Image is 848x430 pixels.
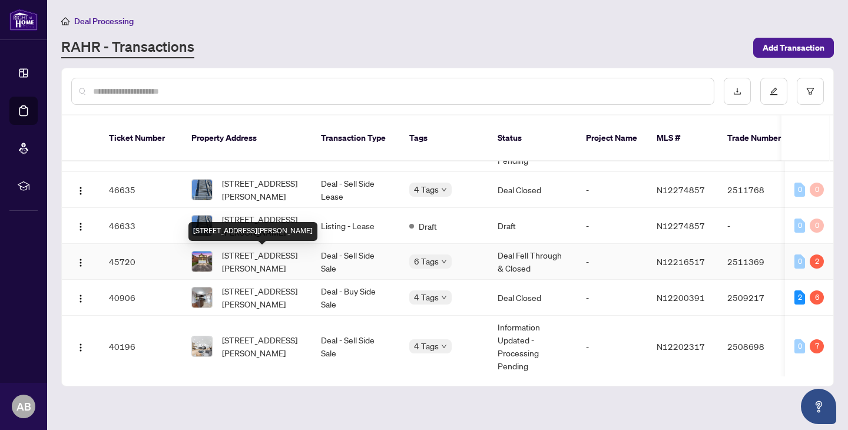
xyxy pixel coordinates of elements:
img: thumbnail-img [192,216,212,236]
span: [STREET_ADDRESS][PERSON_NAME] [222,213,302,239]
img: thumbnail-img [192,180,212,200]
span: down [441,259,447,264]
button: Logo [71,288,90,307]
td: - [577,316,647,378]
td: 2509217 [718,280,800,316]
span: 6 Tags [414,254,439,268]
span: down [441,187,447,193]
span: down [441,295,447,300]
span: N12202317 [657,341,705,352]
div: 0 [794,219,805,233]
td: - [577,244,647,280]
td: 46633 [100,208,182,244]
button: Logo [71,337,90,356]
span: Deal Processing [74,16,134,27]
img: Logo [76,343,85,352]
span: Add Transaction [763,38,824,57]
button: Logo [71,180,90,199]
button: download [724,78,751,105]
button: Add Transaction [753,38,834,58]
span: N12274857 [657,184,705,195]
td: Information Updated - Processing Pending [488,316,577,378]
td: 2511369 [718,244,800,280]
span: home [61,17,69,25]
td: Deal - Buy Side Sale [312,280,400,316]
img: Logo [76,186,85,196]
td: Deal - Sell Side Sale [312,316,400,378]
span: AB [16,398,31,415]
td: - [718,208,800,244]
td: 45720 [100,244,182,280]
button: Logo [71,252,90,271]
th: Property Address [182,115,312,161]
img: Logo [76,258,85,267]
td: Deal - Sell Side Sale [312,244,400,280]
button: filter [797,78,824,105]
td: 2511768 [718,172,800,208]
div: 2 [810,254,824,269]
span: 4 Tags [414,290,439,304]
div: 7 [810,339,824,353]
td: Deal Fell Through & Closed [488,244,577,280]
span: N12216517 [657,256,705,267]
td: - [577,280,647,316]
button: Open asap [801,389,836,424]
img: thumbnail-img [192,287,212,307]
img: Logo [76,222,85,231]
img: thumbnail-img [192,336,212,356]
a: RAHR - Transactions [61,37,194,58]
td: Listing - Lease [312,208,400,244]
span: down [441,343,447,349]
span: N12274857 [657,220,705,231]
td: 2508698 [718,316,800,378]
button: Logo [71,216,90,235]
th: Status [488,115,577,161]
td: 40906 [100,280,182,316]
span: Draft [419,220,437,233]
span: edit [770,87,778,95]
div: 0 [794,254,805,269]
div: 6 [810,290,824,305]
td: 46635 [100,172,182,208]
span: 4 Tags [414,183,439,196]
th: Transaction Type [312,115,400,161]
span: [STREET_ADDRESS][PERSON_NAME] [222,285,302,310]
td: Deal Closed [488,172,577,208]
td: - [577,172,647,208]
div: 0 [810,183,824,197]
th: Ticket Number [100,115,182,161]
span: [STREET_ADDRESS][PERSON_NAME] [222,177,302,203]
td: Draft [488,208,577,244]
button: edit [760,78,787,105]
th: Trade Number [718,115,800,161]
span: N12200391 [657,292,705,303]
td: Deal Closed [488,280,577,316]
td: - [577,208,647,244]
th: Tags [400,115,488,161]
div: [STREET_ADDRESS][PERSON_NAME] [188,222,317,241]
span: [STREET_ADDRESS][PERSON_NAME] [222,249,302,274]
div: 2 [794,290,805,305]
span: 4 Tags [414,339,439,353]
span: filter [806,87,814,95]
img: thumbnail-img [192,252,212,272]
img: logo [9,9,38,31]
th: Project Name [577,115,647,161]
span: download [733,87,741,95]
img: Logo [76,294,85,303]
span: [STREET_ADDRESS][PERSON_NAME] [222,333,302,359]
td: 40196 [100,316,182,378]
div: 0 [794,339,805,353]
th: MLS # [647,115,718,161]
div: 0 [810,219,824,233]
div: 0 [794,183,805,197]
td: Deal - Sell Side Lease [312,172,400,208]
